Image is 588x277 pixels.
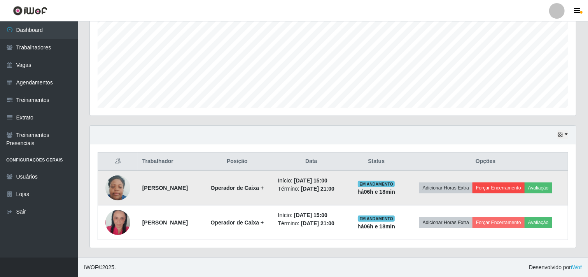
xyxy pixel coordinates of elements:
strong: há 06 h e 18 min [357,223,395,230]
span: Desenvolvido por [529,263,582,272]
span: IWOF [84,264,98,270]
li: Início: [278,177,345,185]
time: [DATE] 21:00 [301,186,334,192]
img: 1745067643988.jpeg [105,204,130,241]
span: © 2025 . [84,263,116,272]
span: EM ANDAMENTO [358,181,395,187]
strong: [PERSON_NAME] [142,185,188,191]
button: Adicionar Horas Extra [419,182,472,193]
strong: [PERSON_NAME] [142,219,188,226]
img: 1709225632480.jpeg [105,172,130,205]
th: Trabalhador [138,153,201,171]
strong: há 06 h e 18 min [357,189,395,195]
time: [DATE] 21:00 [301,220,334,226]
time: [DATE] 15:00 [294,177,327,184]
li: Término: [278,219,345,228]
a: iWof [571,264,582,270]
span: EM ANDAMENTO [358,216,395,222]
strong: Operador de Caixa + [211,219,264,226]
li: Início: [278,211,345,219]
button: Avaliação [525,217,552,228]
button: Avaliação [525,182,552,193]
img: CoreUI Logo [13,6,47,16]
th: Opções [403,153,568,171]
button: Forçar Encerramento [472,182,525,193]
button: Adicionar Horas Extra [419,217,472,228]
strong: Operador de Caixa + [211,185,264,191]
button: Forçar Encerramento [472,217,525,228]
time: [DATE] 15:00 [294,212,327,218]
li: Término: [278,185,345,193]
th: Posição [201,153,273,171]
th: Status [349,153,403,171]
th: Data [273,153,349,171]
